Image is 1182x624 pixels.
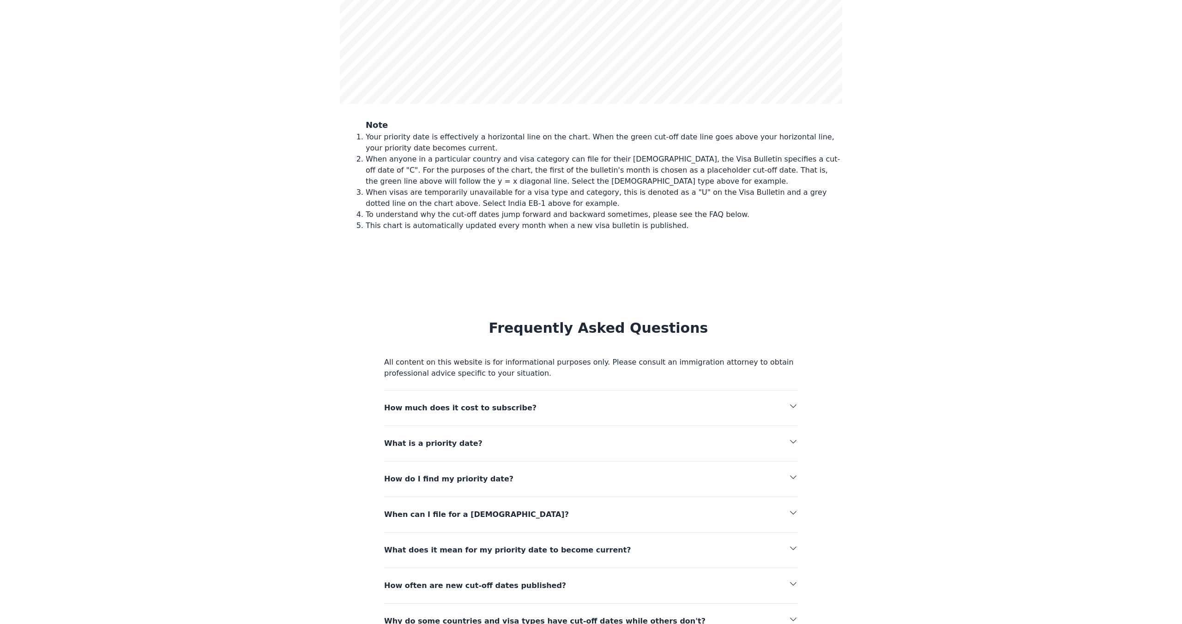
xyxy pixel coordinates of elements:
[366,132,842,154] li: Your priority date is effectively a horizontal line on the chart. When the green cut-off date lin...
[366,154,842,187] li: When anyone in a particular country and visa category can file for their [DEMOGRAPHIC_DATA], the ...
[384,579,729,592] span: How often are new cut-off dates published?
[366,119,842,132] h3: Note
[366,209,842,220] li: To understand why the cut-off dates jump forward and backward sometimes, please see the FAQ below.
[384,533,798,557] button: What does it mean for my priority date to become current?
[384,426,798,450] button: What is a priority date?
[384,508,729,521] span: When can I file for a [DEMOGRAPHIC_DATA]?
[384,390,798,414] button: How much does it cost to subscribe?
[384,357,798,379] p: All content on this website is for informational purposes only. Please consult an immigration att...
[384,544,729,557] span: What does it mean for my priority date to become current?
[384,462,798,486] button: How do I find my priority date?
[384,568,798,592] button: How often are new cut-off dates published?
[384,437,729,450] span: What is a priority date?
[366,220,842,231] li: This chart is automatically updated every month when a new visa bulletin is published.
[340,320,842,338] h2: Frequently Asked Questions
[366,187,842,209] li: When visas are temporarily unavailable for a visa type and category, this is denoted as a "U" on ...
[384,497,798,521] button: When can I file for a [DEMOGRAPHIC_DATA]?
[384,473,729,486] span: How do I find my priority date?
[384,402,729,414] span: How much does it cost to subscribe?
